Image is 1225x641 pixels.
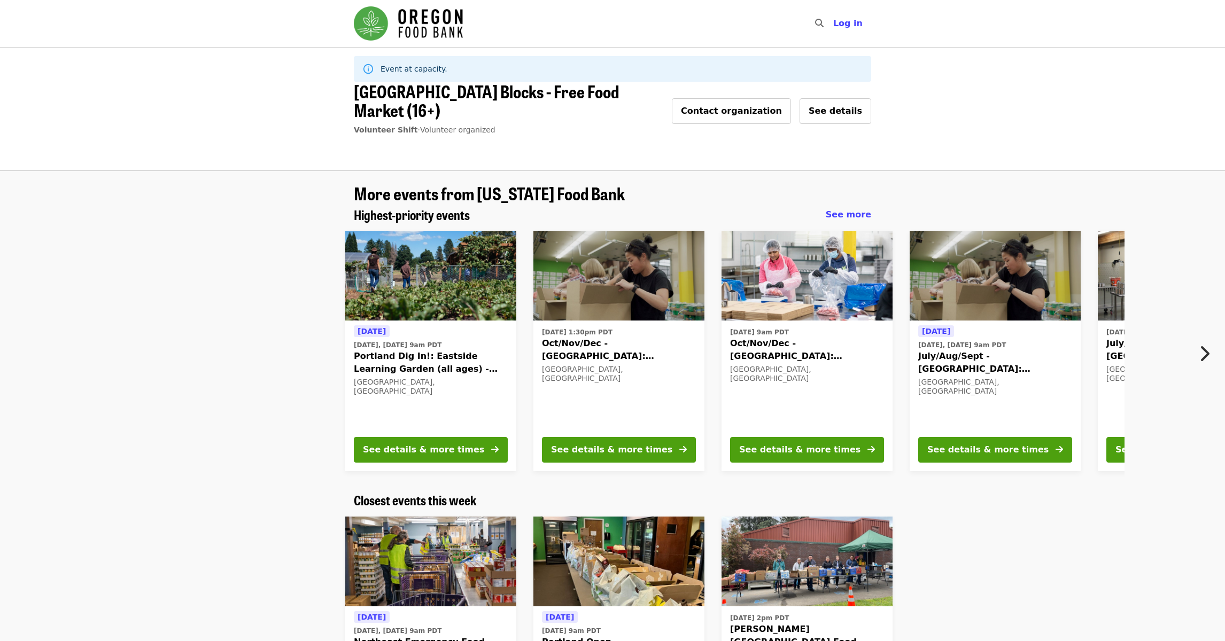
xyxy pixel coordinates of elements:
[345,231,516,471] a: See details for "Portland Dig In!: Eastside Learning Garden (all ages) - Aug/Sept/Oct"
[826,208,871,221] a: See more
[1056,444,1063,455] i: arrow-right icon
[345,493,880,508] div: Closest events this week
[722,231,893,471] a: See details for "Oct/Nov/Dec - Beaverton: Repack/Sort (age 10+)"
[1115,443,1169,456] div: See details
[546,613,574,621] span: [DATE]
[918,437,1072,463] button: See details & more times
[345,231,516,320] img: Portland Dig In!: Eastside Learning Garden (all ages) - Aug/Sept/Oct organized by Oregon Food Bank
[354,378,508,396] div: [GEOGRAPHIC_DATA], [GEOGRAPHIC_DATA]
[354,437,508,463] button: See details & more times
[1106,327,1165,337] time: [DATE] 9am PDT
[354,126,418,134] a: Volunteer Shift
[730,327,789,337] time: [DATE] 9am PDT
[354,490,477,509] span: Closest events this week
[533,231,704,471] a: See details for "Oct/Nov/Dec - Portland: Repack/Sort (age 8+)"
[830,11,839,36] input: Search
[345,207,880,223] div: Highest-priority events
[722,517,893,606] img: Kelly Elementary School Food Pantry - Partner Agency Support organized by Oregon Food Bank
[927,443,1049,456] div: See details & more times
[730,437,884,463] button: See details & more times
[354,207,470,223] a: Highest-priority events
[533,231,704,320] img: Oct/Nov/Dec - Portland: Repack/Sort (age 8+) organized by Oregon Food Bank
[381,65,447,73] span: Event at capacity.
[358,327,386,335] span: [DATE]
[730,337,884,363] span: Oct/Nov/Dec - [GEOGRAPHIC_DATA]: Repack/Sort (age [DEMOGRAPHIC_DATA]+)
[1190,339,1225,369] button: Next item
[910,231,1081,320] img: July/Aug/Sept - Portland: Repack/Sort (age 8+) organized by Oregon Food Bank
[739,443,860,456] div: See details & more times
[918,350,1072,376] span: July/Aug/Sept - [GEOGRAPHIC_DATA]: Repack/Sort (age [DEMOGRAPHIC_DATA]+)
[815,18,824,28] i: search icon
[918,340,1006,350] time: [DATE], [DATE] 9am PDT
[730,613,789,623] time: [DATE] 2pm PDT
[542,437,696,463] button: See details & more times
[542,327,612,337] time: [DATE] 1:30pm PDT
[354,79,619,122] span: [GEOGRAPHIC_DATA] Blocks - Free Food Market (16+)
[809,106,862,116] span: See details
[358,613,386,621] span: [DATE]
[354,350,508,376] span: Portland Dig In!: Eastside Learning Garden (all ages) - Aug/Sept/Oct
[681,106,782,116] span: Contact organization
[354,6,463,41] img: Oregon Food Bank - Home
[722,231,893,320] img: Oct/Nov/Dec - Beaverton: Repack/Sort (age 10+) organized by Oregon Food Bank
[672,98,791,124] button: Contact organization
[730,365,884,383] div: [GEOGRAPHIC_DATA], [GEOGRAPHIC_DATA]
[826,209,871,220] span: See more
[542,365,696,383] div: [GEOGRAPHIC_DATA], [GEOGRAPHIC_DATA]
[800,98,871,124] button: See details
[345,517,516,606] img: Northeast Emergency Food Program - Partner Agency Support organized by Oregon Food Bank
[551,443,672,456] div: See details & more times
[542,337,696,363] span: Oct/Nov/Dec - [GEOGRAPHIC_DATA]: Repack/Sort (age [DEMOGRAPHIC_DATA]+)
[918,378,1072,396] div: [GEOGRAPHIC_DATA], [GEOGRAPHIC_DATA]
[420,126,495,134] span: Volunteer organized
[491,444,499,455] i: arrow-right icon
[542,626,601,636] time: [DATE] 9am PDT
[1199,343,1210,364] i: chevron-right icon
[833,18,863,28] span: Log in
[354,126,495,134] span: ·
[533,517,704,606] img: Portland Open Bible - Partner Agency Support (16+) organized by Oregon Food Bank
[867,444,875,455] i: arrow-right icon
[354,626,441,636] time: [DATE], [DATE] 9am PDT
[354,205,470,224] span: Highest-priority events
[354,340,441,350] time: [DATE], [DATE] 9am PDT
[825,13,871,34] button: Log in
[679,444,687,455] i: arrow-right icon
[363,443,484,456] div: See details & more times
[354,493,477,508] a: Closest events this week
[922,327,950,335] span: [DATE]
[910,231,1081,471] a: See details for "July/Aug/Sept - Portland: Repack/Sort (age 8+)"
[354,181,625,206] span: More events from [US_STATE] Food Bank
